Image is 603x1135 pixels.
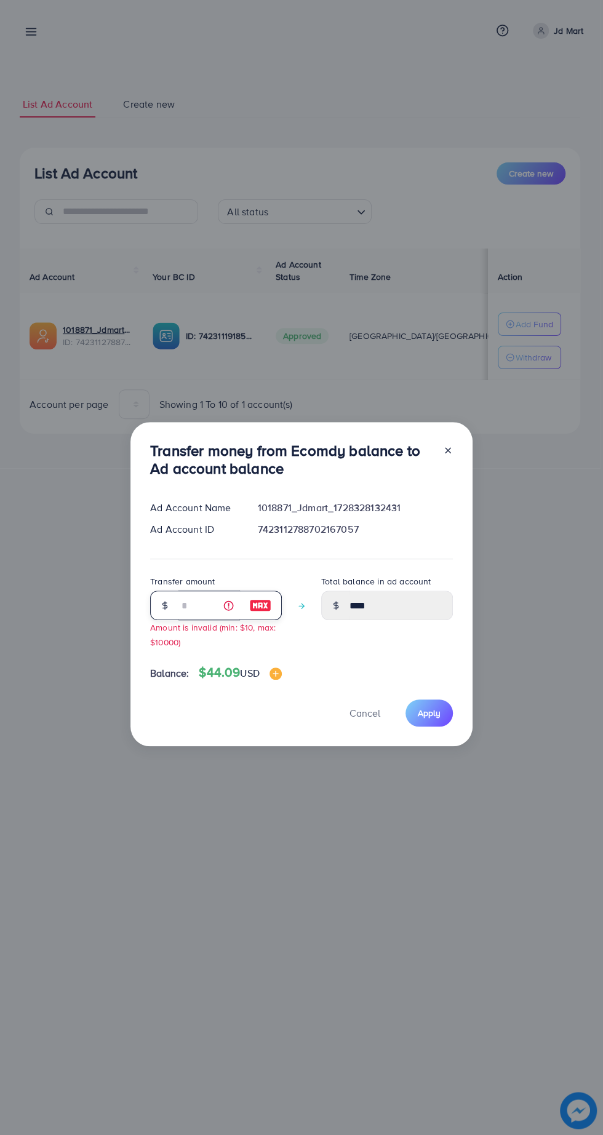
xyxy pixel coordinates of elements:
img: image [270,667,282,680]
span: Apply [418,707,441,719]
label: Total balance in ad account [321,575,431,587]
small: Amount is invalid (min: $10, max: $10000) [150,621,276,647]
h4: $44.09 [199,665,281,680]
div: Ad Account ID [140,522,248,536]
button: Cancel [334,699,396,726]
button: Apply [405,699,453,726]
div: 7423112788702167057 [248,522,463,536]
span: USD [240,666,259,680]
label: Transfer amount [150,575,215,587]
div: Ad Account Name [140,501,248,515]
div: 1018871_Jdmart_1728328132431 [248,501,463,515]
h3: Transfer money from Ecomdy balance to Ad account balance [150,442,433,477]
img: image [249,598,271,613]
span: Balance: [150,666,189,680]
span: Cancel [349,706,380,720]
